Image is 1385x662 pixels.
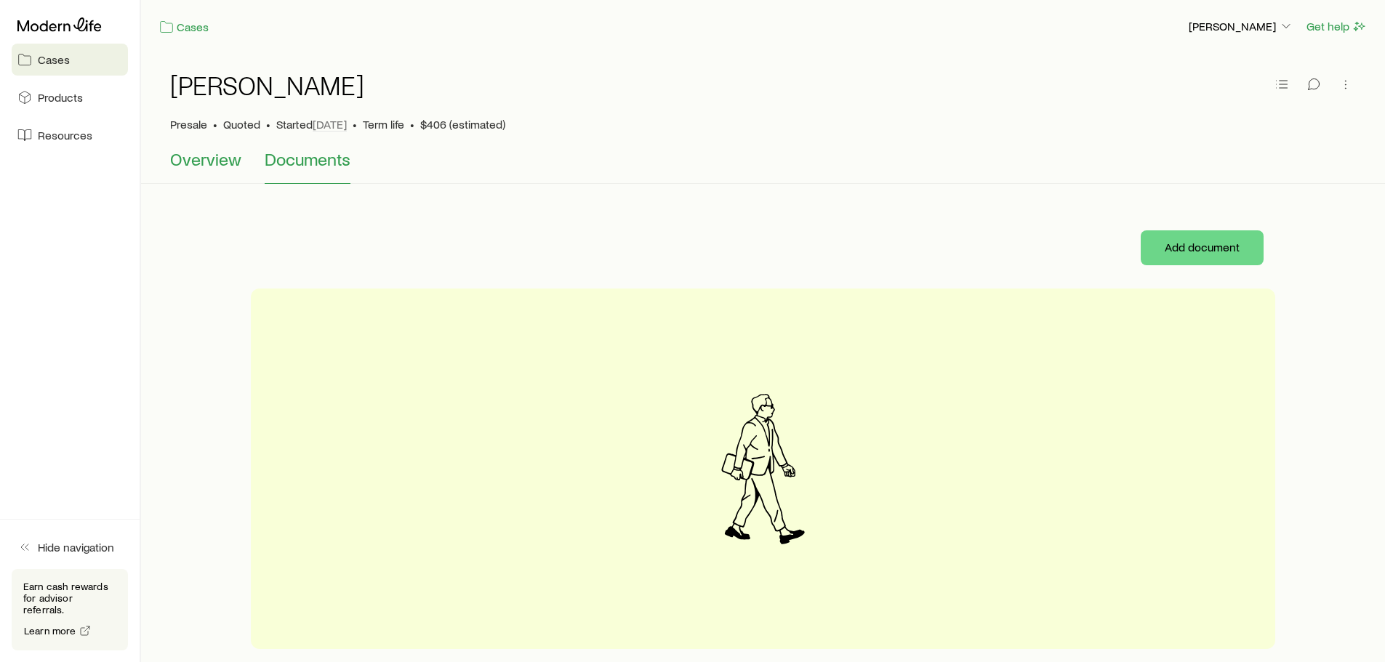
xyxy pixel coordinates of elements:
[12,81,128,113] a: Products
[38,128,92,142] span: Resources
[12,119,128,151] a: Resources
[363,117,404,132] span: Term life
[266,117,270,132] span: •
[12,569,128,650] div: Earn cash rewards for advisor referrals.Learn more
[12,44,128,76] a: Cases
[1141,230,1264,265] button: Add document
[170,117,207,132] p: Presale
[170,149,1356,184] div: Case details tabs
[276,117,347,132] p: Started
[170,70,364,100] h1: [PERSON_NAME]
[170,149,241,169] span: Overview
[1188,18,1294,36] button: [PERSON_NAME]
[420,117,505,132] span: $406 (estimated)
[38,90,83,105] span: Products
[12,531,128,563] button: Hide navigation
[38,52,70,67] span: Cases
[24,626,76,636] span: Learn more
[158,19,209,36] a: Cases
[38,540,114,554] span: Hide navigation
[265,149,350,169] span: Documents
[1306,18,1368,35] button: Get help
[353,117,357,132] span: •
[213,117,217,132] span: •
[223,117,260,132] span: Quoted
[1189,19,1293,33] p: [PERSON_NAME]
[410,117,414,132] span: •
[313,117,347,132] span: [DATE]
[23,581,116,615] p: Earn cash rewards for advisor referrals.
